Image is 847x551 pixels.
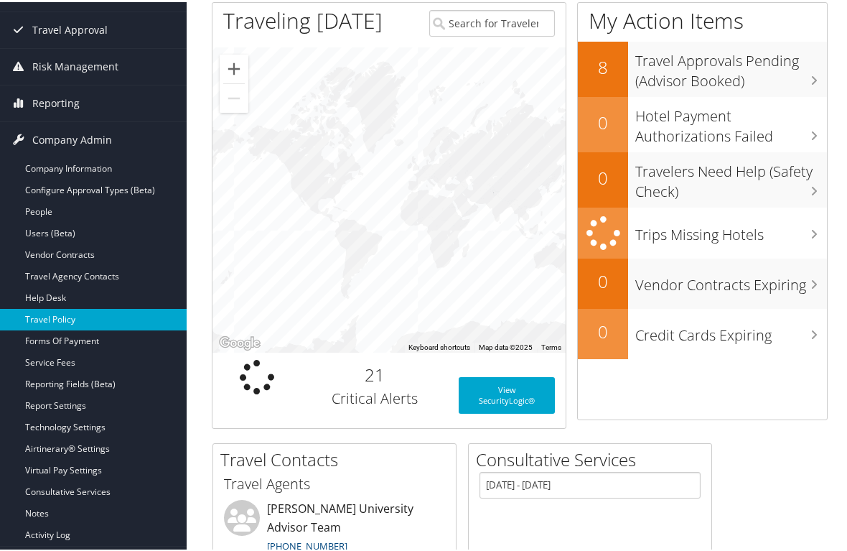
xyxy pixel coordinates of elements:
[578,256,827,307] a: 0Vendor Contracts Expiring
[32,10,108,46] span: Travel Approval
[312,361,437,385] h2: 21
[635,266,827,293] h3: Vendor Contracts Expiring
[267,537,347,550] a: [PHONE_NUMBER]
[220,445,456,470] h2: Travel Contacts
[578,164,628,188] h2: 0
[459,375,555,412] a: View SecurityLogic®
[220,52,248,81] button: Zoom in
[578,307,827,357] a: 0Credit Cards Expiring
[578,205,827,256] a: Trips Missing Hotels
[429,8,555,34] input: Search for Traveler
[578,53,628,78] h2: 8
[224,472,445,492] h3: Travel Agents
[32,47,118,83] span: Risk Management
[476,445,711,470] h2: Consultative Services
[578,40,827,95] a: 8Travel Approvals Pending (Advisor Booked)
[635,97,827,144] h3: Hotel Payment Authorizations Failed
[220,82,248,111] button: Zoom out
[541,341,561,349] a: Terms (opens in new tab)
[578,318,628,342] h2: 0
[578,95,827,150] a: 0Hotel Payment Authorizations Failed
[635,42,827,89] h3: Travel Approvals Pending (Advisor Booked)
[578,267,628,292] h2: 0
[578,150,827,205] a: 0Travelers Need Help (Safety Check)
[635,316,827,343] h3: Credit Cards Expiring
[216,332,263,351] a: Open this area in Google Maps (opens a new window)
[479,341,533,349] span: Map data ©2025
[635,152,827,200] h3: Travelers Need Help (Safety Check)
[312,386,437,407] h3: Critical Alerts
[32,120,112,156] span: Company Admin
[635,216,827,243] h3: Trips Missing Hotels
[32,83,80,119] span: Reporting
[216,332,263,351] img: Google
[578,4,827,34] h1: My Action Items
[578,108,628,133] h2: 0
[408,341,470,351] button: Keyboard shortcuts
[223,4,383,34] h1: Traveling [DATE]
